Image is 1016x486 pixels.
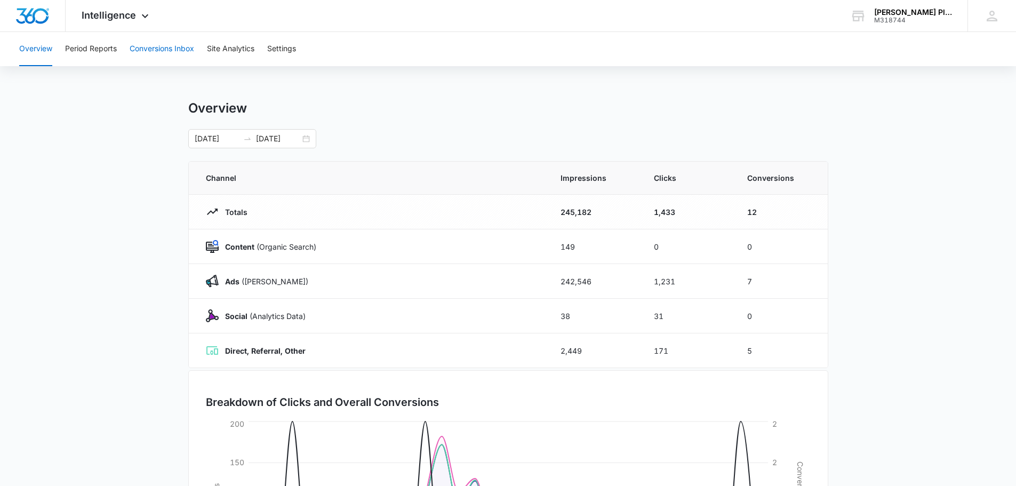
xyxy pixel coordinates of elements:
span: to [243,134,252,143]
td: 0 [734,229,828,264]
p: (Organic Search) [219,241,316,252]
td: 0 [641,229,734,264]
p: ([PERSON_NAME]) [219,276,308,287]
button: Period Reports [65,32,117,66]
div: account name [874,8,952,17]
td: 12 [734,195,828,229]
span: Intelligence [82,10,136,21]
button: Overview [19,32,52,66]
img: Content [206,240,219,253]
td: 242,546 [548,264,641,299]
td: 31 [641,299,734,333]
td: 171 [641,333,734,368]
td: 7 [734,264,828,299]
button: Site Analytics [207,32,254,66]
p: (Analytics Data) [219,310,306,322]
p: Totals [219,206,247,218]
strong: Ads [225,277,239,286]
td: 149 [548,229,641,264]
td: 245,182 [548,195,641,229]
tspan: 2 [772,458,777,467]
img: Social [206,309,219,322]
td: 0 [734,299,828,333]
button: Conversions Inbox [130,32,194,66]
tspan: 200 [230,419,244,428]
strong: Direct, Referral, Other [225,346,306,355]
h1: Overview [188,100,247,116]
td: 1,231 [641,264,734,299]
td: 5 [734,333,828,368]
button: Settings [267,32,296,66]
td: 2,449 [548,333,641,368]
div: account id [874,17,952,24]
td: 1,433 [641,195,734,229]
tspan: 150 [230,458,244,467]
h3: Breakdown of Clicks and Overall Conversions [206,394,439,410]
span: Clicks [654,172,722,184]
img: Ads [206,275,219,288]
span: Impressions [561,172,628,184]
tspan: 2 [772,419,777,428]
strong: Content [225,242,254,251]
td: 38 [548,299,641,333]
strong: Social [225,312,247,321]
span: Channel [206,172,535,184]
input: Start date [195,133,239,145]
span: Conversions [747,172,811,184]
input: End date [256,133,300,145]
span: swap-right [243,134,252,143]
